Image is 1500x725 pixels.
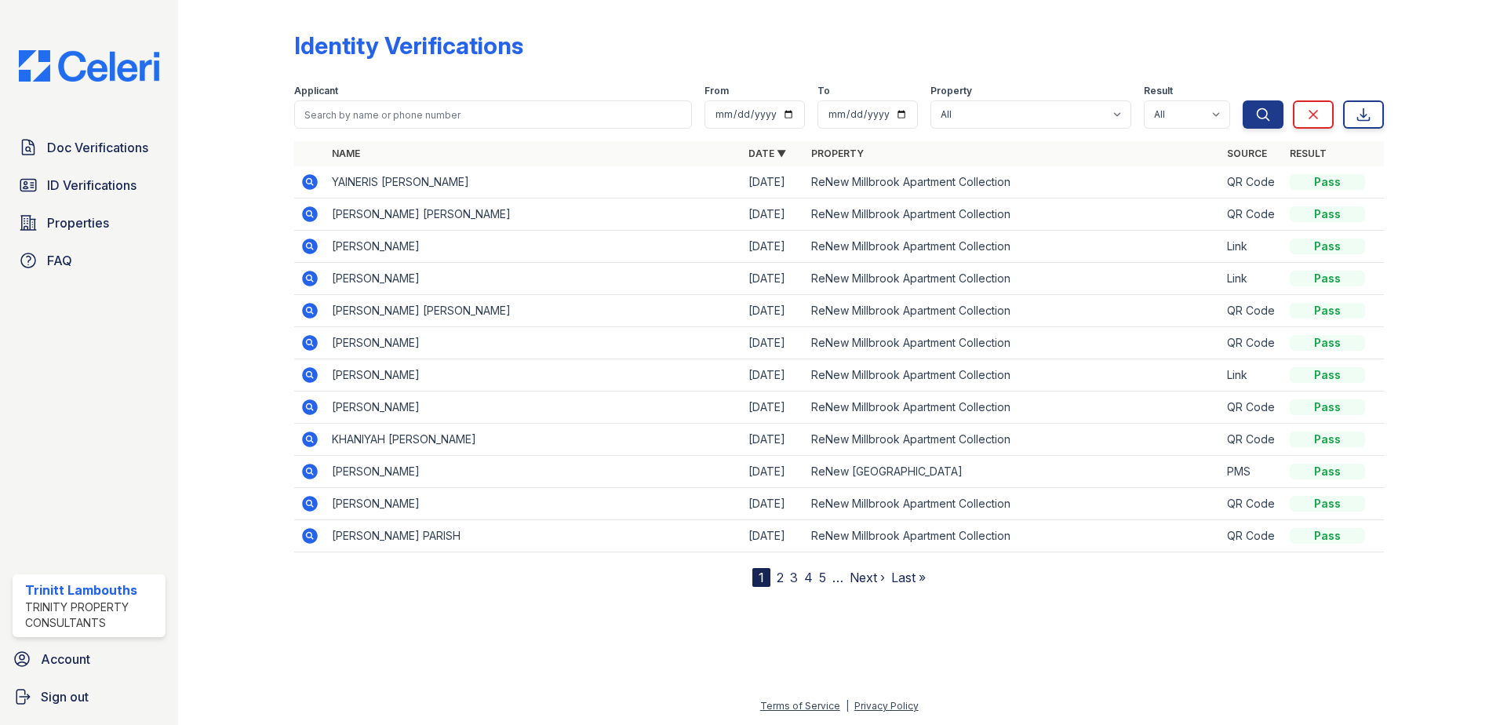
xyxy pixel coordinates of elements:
[1290,367,1365,383] div: Pass
[1221,295,1283,327] td: QR Code
[1290,174,1365,190] div: Pass
[804,570,813,585] a: 4
[326,231,742,263] td: [PERSON_NAME]
[1221,166,1283,199] td: QR Code
[41,650,90,669] span: Account
[805,231,1221,263] td: ReNew Millbrook Apartment Collection
[13,245,166,276] a: FAQ
[1144,85,1173,97] label: Result
[326,263,742,295] td: [PERSON_NAME]
[326,359,742,392] td: [PERSON_NAME]
[1290,239,1365,254] div: Pass
[704,85,729,97] label: From
[294,100,692,129] input: Search by name or phone number
[6,643,172,675] a: Account
[742,166,805,199] td: [DATE]
[1221,392,1283,424] td: QR Code
[777,570,784,585] a: 2
[326,456,742,488] td: [PERSON_NAME]
[850,570,885,585] a: Next ›
[752,568,770,587] div: 1
[1221,359,1283,392] td: Link
[742,295,805,327] td: [DATE]
[6,681,172,712] a: Sign out
[1221,488,1283,520] td: QR Code
[326,424,742,456] td: KHANIYAH [PERSON_NAME]
[805,424,1221,456] td: ReNew Millbrook Apartment Collection
[1290,206,1365,222] div: Pass
[742,488,805,520] td: [DATE]
[811,148,864,159] a: Property
[1227,148,1267,159] a: Source
[13,132,166,163] a: Doc Verifications
[6,50,172,82] img: CE_Logo_Blue-a8612792a0a2168367f1c8372b55b34899dd931a85d93a1a3d3e32e68fde9ad4.png
[1290,271,1365,286] div: Pass
[326,295,742,327] td: [PERSON_NAME] [PERSON_NAME]
[790,570,798,585] a: 3
[930,85,972,97] label: Property
[326,166,742,199] td: YAINERIS [PERSON_NAME]
[846,700,849,712] div: |
[1290,399,1365,415] div: Pass
[742,359,805,392] td: [DATE]
[742,327,805,359] td: [DATE]
[742,199,805,231] td: [DATE]
[13,169,166,201] a: ID Verifications
[817,85,830,97] label: To
[326,520,742,552] td: [PERSON_NAME] PARISH
[1290,148,1327,159] a: Result
[742,392,805,424] td: [DATE]
[742,263,805,295] td: [DATE]
[742,456,805,488] td: [DATE]
[1221,231,1283,263] td: Link
[294,85,338,97] label: Applicant
[805,199,1221,231] td: ReNew Millbrook Apartment Collection
[1290,303,1365,319] div: Pass
[1290,528,1365,544] div: Pass
[891,570,926,585] a: Last »
[1221,327,1283,359] td: QR Code
[805,520,1221,552] td: ReNew Millbrook Apartment Collection
[47,138,148,157] span: Doc Verifications
[1221,424,1283,456] td: QR Code
[1221,520,1283,552] td: QR Code
[332,148,360,159] a: Name
[326,327,742,359] td: [PERSON_NAME]
[805,263,1221,295] td: ReNew Millbrook Apartment Collection
[1290,335,1365,351] div: Pass
[1221,199,1283,231] td: QR Code
[760,700,840,712] a: Terms of Service
[805,166,1221,199] td: ReNew Millbrook Apartment Collection
[13,207,166,239] a: Properties
[1221,456,1283,488] td: PMS
[41,687,89,706] span: Sign out
[326,392,742,424] td: [PERSON_NAME]
[854,700,919,712] a: Privacy Policy
[748,148,786,159] a: Date ▼
[742,231,805,263] td: [DATE]
[1290,496,1365,512] div: Pass
[47,213,109,232] span: Properties
[805,295,1221,327] td: ReNew Millbrook Apartment Collection
[805,359,1221,392] td: ReNew Millbrook Apartment Collection
[326,199,742,231] td: [PERSON_NAME] [PERSON_NAME]
[1290,464,1365,479] div: Pass
[805,456,1221,488] td: ReNew [GEOGRAPHIC_DATA]
[805,392,1221,424] td: ReNew Millbrook Apartment Collection
[326,488,742,520] td: [PERSON_NAME]
[742,424,805,456] td: [DATE]
[25,599,159,631] div: Trinity Property Consultants
[832,568,843,587] span: …
[819,570,826,585] a: 5
[47,176,137,195] span: ID Verifications
[1290,432,1365,447] div: Pass
[25,581,159,599] div: Trinitt Lambouths
[294,31,523,60] div: Identity Verifications
[47,251,72,270] span: FAQ
[1221,263,1283,295] td: Link
[805,327,1221,359] td: ReNew Millbrook Apartment Collection
[805,488,1221,520] td: ReNew Millbrook Apartment Collection
[742,520,805,552] td: [DATE]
